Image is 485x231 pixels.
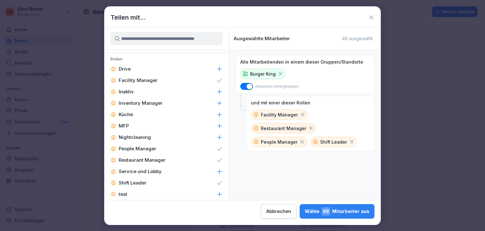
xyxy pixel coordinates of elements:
p: und mit einer dieser Rollen [251,100,310,106]
p: Restaurant Manager [119,157,165,163]
p: Restaurant Manager [261,125,306,132]
div: Abbrechen [266,208,291,215]
p: People Manager [261,139,297,145]
p: Service und Lobby [119,168,162,175]
p: Inklusive Untergruppen [255,84,299,89]
p: Shift Leader [119,180,147,186]
p: Drive [119,66,131,72]
button: Abbrechen [261,204,296,219]
p: Nightcleaning [119,134,151,140]
p: test [119,191,127,197]
p: Rollen [104,56,229,63]
p: Facility Manager [261,111,298,118]
p: Facility Manager [119,77,158,84]
p: Küche [119,111,133,118]
p: MFP [119,123,129,129]
p: People Manager [119,146,156,152]
p: Ausgewählte Mitarbeiter [234,36,290,41]
p: 49 ausgewählt [342,36,373,41]
h1: Teilen mit... [111,13,146,22]
div: Wähle Mitarbeiter aus [305,207,369,215]
button: Wähle49Mitarbeiter aus [300,204,374,219]
p: Burger King [250,71,276,77]
p: Alle Mitarbeitenden in einem dieser Gruppen/Standorte [240,59,363,65]
p: Shift Leader [320,139,347,145]
p: Inventory Manager [119,100,163,106]
span: 49 [321,207,330,215]
p: Inaktiv [119,89,134,95]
